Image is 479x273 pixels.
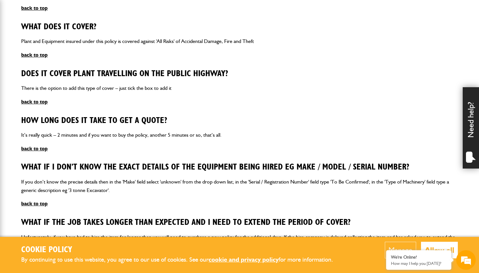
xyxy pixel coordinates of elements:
[11,36,27,45] img: d_20077148190_company_1631870298795_20077148190
[21,52,48,58] a: back to top
[21,37,458,46] p: Plant and Equipment insured under this policy is covered against 'All Risks' of Accidental Damage...
[21,178,458,194] p: If you don’t know the precise details then in the 'Make' field select 'unknown' from the drop dow...
[21,255,344,265] p: By continuing to use this website, you agree to our use of cookies. See our for more information.
[8,118,119,195] textarea: Type your message and hit 'Enter'
[21,145,48,152] a: back to top
[385,242,416,258] button: Manage
[21,22,458,32] h3: What does it Cover?
[21,162,458,172] h3: What if I don’t know the exact details of the equipment being hired eg Make / Model / Serial Number?
[8,99,119,113] input: Enter your phone number
[391,254,446,260] div: We're Online!
[421,242,458,258] button: Allow all
[89,200,118,209] em: Start Chat
[21,131,458,139] p: It’s really quick – 2 minutes and if you want to buy the policy, another 5 minutes or so, that’s ...
[209,256,279,263] a: cookie and privacy policy
[21,233,458,250] p: Unfortunately, if you have had to hire the item for longer then you will need to purchase a new p...
[21,116,458,126] h3: How long does it take to get a quote?
[8,60,119,75] input: Enter your last name
[21,200,48,207] a: back to top
[21,69,458,79] h3: Does it Cover Plant travelling on the Public Highway?
[21,245,344,255] h2: Cookie Policy
[21,84,458,92] p: There is the option to add this type of cover – just tick the box to add it
[21,99,48,105] a: back to top
[34,36,109,45] div: Chat with us now
[21,5,48,11] a: back to top
[107,3,123,19] div: Minimize live chat window
[463,87,479,169] div: Need help?
[21,218,458,228] h3: What if the job takes longer than expected and I need to extend the Period of Cover?
[391,261,446,266] p: How may I help you today?
[8,79,119,94] input: Enter your email address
